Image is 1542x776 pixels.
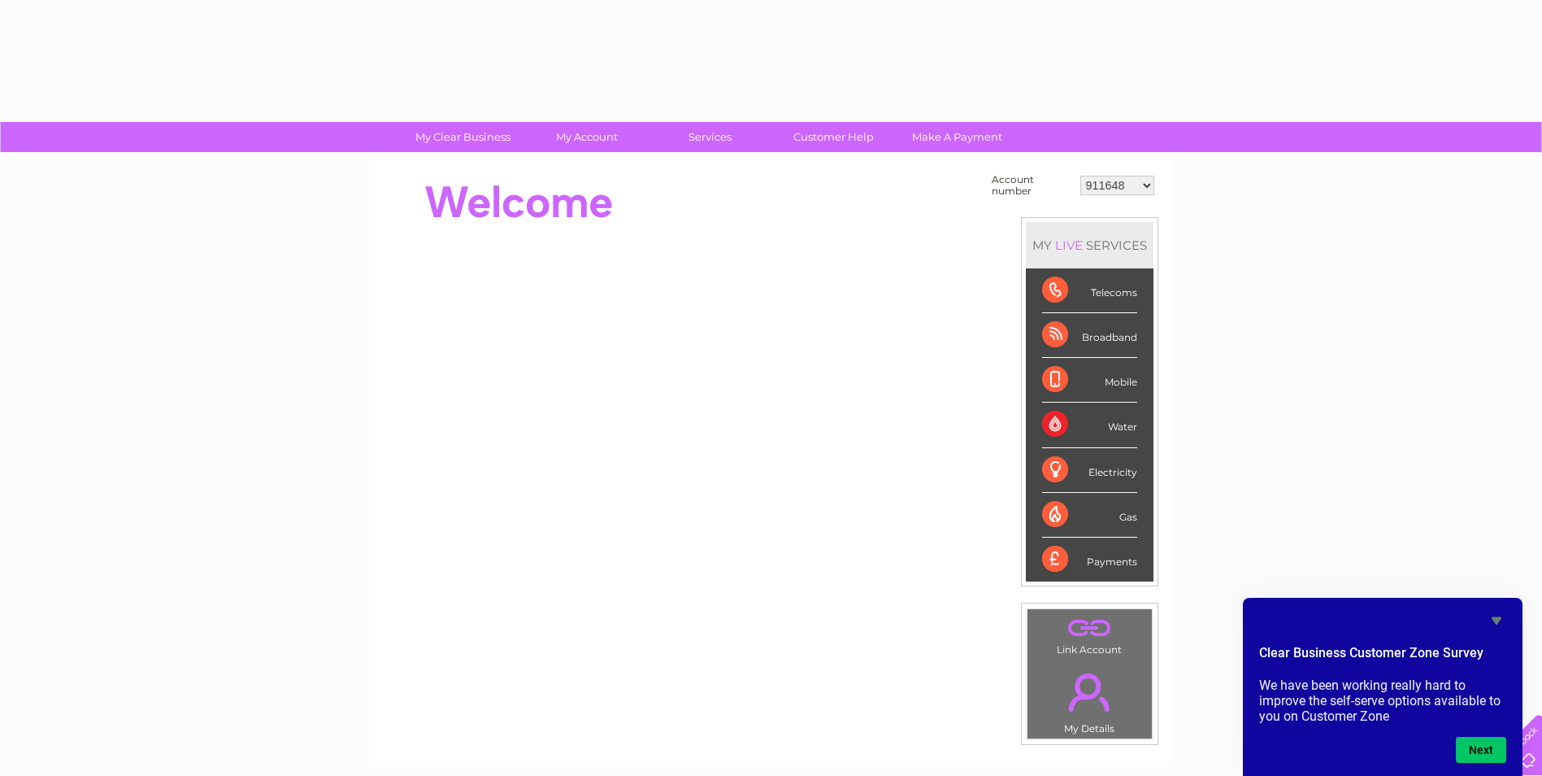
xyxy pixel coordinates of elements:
div: Payments [1042,538,1137,582]
a: My Account [519,122,654,152]
div: Electricity [1042,448,1137,493]
td: Account number [988,170,1076,201]
a: Customer Help [767,122,901,152]
td: My Details [1027,660,1153,739]
button: Next question [1456,737,1506,763]
p: We have been working really hard to improve the self-serve options available to you on Customer Zone [1259,678,1506,724]
td: Link Account [1027,608,1153,660]
a: Make A Payment [890,122,1024,152]
button: Hide survey [1487,611,1506,630]
a: My Clear Business [396,122,530,152]
div: MY SERVICES [1026,222,1153,268]
a: . [1032,613,1148,642]
div: Water [1042,403,1137,447]
div: Telecoms [1042,268,1137,313]
div: LIVE [1052,238,1086,253]
h2: Clear Business Customer Zone Survey [1259,643,1506,671]
div: Broadband [1042,313,1137,358]
a: Services [643,122,777,152]
div: Clear Business Customer Zone Survey [1259,611,1506,763]
a: . [1032,664,1148,721]
div: Mobile [1042,358,1137,403]
div: Gas [1042,493,1137,538]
